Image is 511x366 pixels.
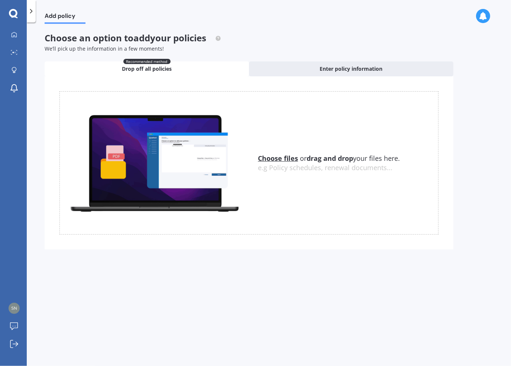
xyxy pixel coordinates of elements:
[258,164,438,172] div: e.g Policy schedules, renewal documents...
[258,154,400,163] span: or your files here.
[45,12,85,22] span: Add policy
[124,32,206,44] span: to add your policies
[60,111,249,215] img: upload.de96410c8ce839c3fdd5.gif
[9,303,20,314] img: 48565eed525d161eff3e75dc2013c75f
[123,59,171,64] span: Recommended method
[122,65,172,73] span: Drop off all policies
[320,65,383,73] span: Enter policy information
[258,154,298,163] u: Choose files
[45,45,164,52] span: We’ll pick up the information in a few moments!
[307,154,353,163] b: drag and drop
[45,32,221,44] span: Choose an option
